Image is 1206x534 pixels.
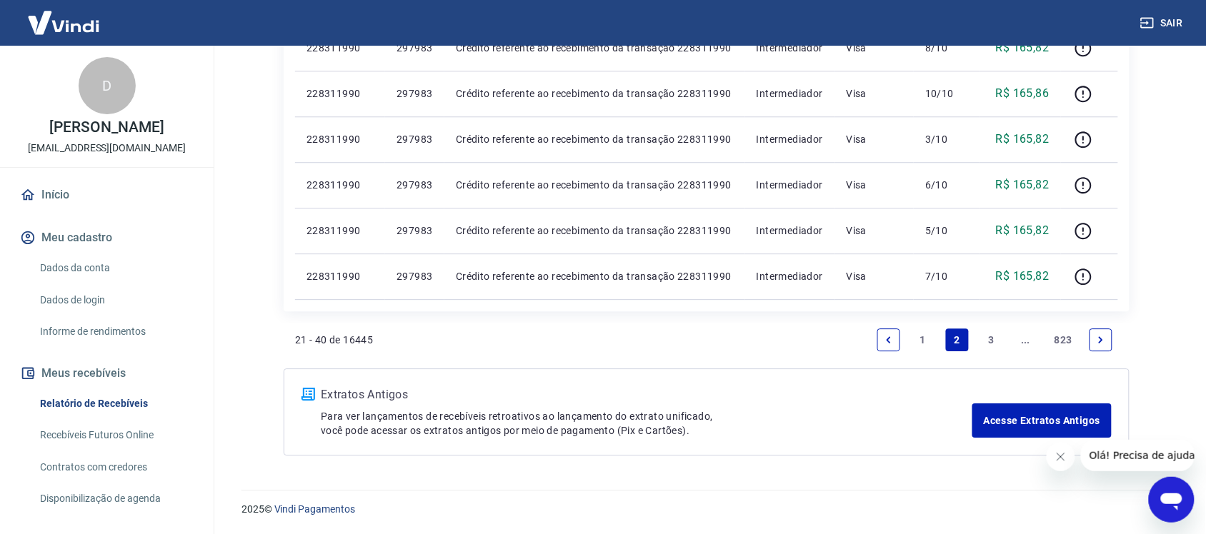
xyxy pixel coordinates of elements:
a: Page 2 is your current page [946,328,969,351]
p: Intermediador [757,86,824,101]
p: Intermediador [757,41,824,55]
a: Vindi Pagamentos [274,503,355,515]
p: 297983 [397,86,433,101]
a: Page 823 [1049,328,1078,351]
p: R$ 165,82 [996,131,1050,148]
img: ícone [301,388,315,400]
a: Page 3 [980,328,1003,351]
p: Visa [847,269,902,283]
p: Visa [847,223,902,238]
a: Acesse Extratos Antigos [972,403,1112,438]
p: 228311990 [307,41,374,55]
p: 8/10 [925,41,968,55]
p: Extratos Antigos [321,386,972,403]
p: 3/10 [925,132,968,146]
a: Dados da conta [34,253,196,283]
button: Sair [1137,10,1189,36]
p: 10/10 [925,86,968,101]
p: Visa [847,86,902,101]
p: Crédito referente ao recebimento da transação 228311990 [456,132,734,146]
p: Crédito referente ao recebimento da transação 228311990 [456,41,734,55]
p: 228311990 [307,269,374,283]
button: Meus recebíveis [17,358,196,389]
div: D [79,57,136,114]
p: 21 - 40 de 16445 [295,333,373,347]
p: Intermediador [757,223,824,238]
a: Contratos com credores [34,453,196,482]
p: R$ 165,82 [996,39,1050,56]
p: R$ 165,82 [996,268,1050,285]
p: 228311990 [307,223,374,238]
p: Intermediador [757,269,824,283]
p: Intermediador [757,178,824,192]
p: 297983 [397,223,433,238]
p: 228311990 [307,86,374,101]
p: 228311990 [307,132,374,146]
a: Dados de login [34,286,196,315]
p: [EMAIL_ADDRESS][DOMAIN_NAME] [28,141,186,156]
a: Recebíveis Futuros Online [34,420,196,450]
p: [PERSON_NAME] [49,120,164,135]
p: Intermediador [757,132,824,146]
p: 7/10 [925,269,968,283]
p: 297983 [397,269,433,283]
p: Crédito referente ao recebimento da transação 228311990 [456,269,734,283]
button: Meu cadastro [17,222,196,253]
p: Visa [847,41,902,55]
iframe: Mensagem da empresa [1081,440,1195,471]
img: Vindi [17,1,110,44]
p: Visa [847,132,902,146]
a: Informe de rendimentos [34,317,196,346]
iframe: Fechar mensagem [1047,443,1075,471]
a: Next page [1090,328,1112,351]
p: R$ 165,86 [996,85,1050,102]
p: 297983 [397,41,433,55]
p: 2025 © [241,502,1172,517]
p: 297983 [397,178,433,192]
p: R$ 165,82 [996,222,1050,239]
p: 5/10 [925,223,968,238]
p: 6/10 [925,178,968,192]
p: Crédito referente ao recebimento da transação 228311990 [456,178,734,192]
a: Início [17,179,196,211]
p: 228311990 [307,178,374,192]
span: Olá! Precisa de ajuda? [9,10,120,21]
p: R$ 165,82 [996,176,1050,193]
p: Crédito referente ao recebimento da transação 228311990 [456,223,734,238]
a: Page 1 [912,328,935,351]
iframe: Botão para abrir a janela de mensagens [1149,477,1195,523]
p: 297983 [397,132,433,146]
p: Para ver lançamentos de recebíveis retroativos ao lançamento do extrato unificado, você pode aces... [321,409,972,438]
a: Previous page [877,328,900,351]
p: Visa [847,178,902,192]
p: Crédito referente ao recebimento da transação 228311990 [456,86,734,101]
a: Disponibilização de agenda [34,484,196,513]
ul: Pagination [872,323,1118,357]
a: Relatório de Recebíveis [34,389,196,418]
a: Jump forward [1015,328,1037,351]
